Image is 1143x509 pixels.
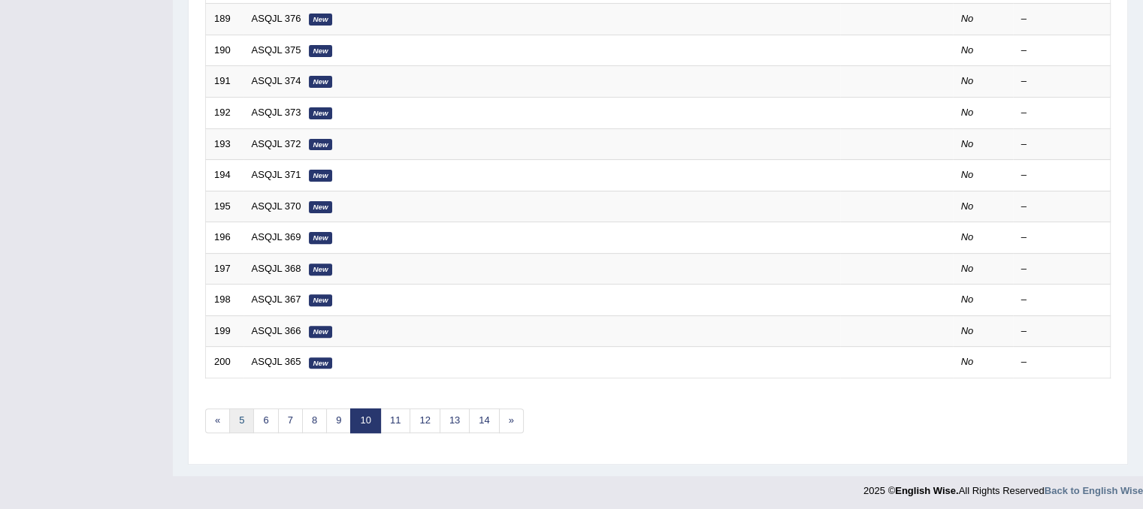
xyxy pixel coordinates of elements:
a: 9 [326,408,351,433]
a: ASQJL 371 [252,169,301,180]
a: 6 [253,408,278,433]
a: 5 [229,408,254,433]
div: – [1021,293,1102,307]
a: Back to English Wise [1045,485,1143,496]
div: – [1021,200,1102,214]
div: – [1021,106,1102,120]
div: – [1021,324,1102,339]
div: – [1021,355,1102,369]
td: 199 [206,315,243,347]
em: No [961,356,974,367]
a: ASQJL 367 [252,294,301,305]
strong: English Wise. [895,485,958,496]
td: 200 [206,347,243,378]
td: 196 [206,222,243,254]
em: New [309,264,333,276]
em: No [961,200,974,212]
em: No [961,231,974,242]
em: No [961,138,974,149]
div: – [1021,44,1102,58]
div: – [1021,137,1102,152]
em: New [309,232,333,244]
em: No [961,325,974,336]
a: « [205,408,230,433]
a: ASQJL 366 [252,325,301,336]
a: 7 [278,408,303,433]
em: No [961,44,974,56]
a: 10 [350,408,380,433]
a: ASQJL 373 [252,107,301,118]
em: No [961,107,974,118]
em: New [309,201,333,213]
a: 11 [380,408,410,433]
a: ASQJL 376 [252,13,301,24]
td: 192 [206,97,243,128]
div: – [1021,74,1102,89]
a: ASQJL 372 [252,138,301,149]
em: New [309,14,333,26]
a: ASQJL 369 [252,231,301,242]
a: ASQJL 370 [252,200,301,212]
a: ASQJL 375 [252,44,301,56]
em: New [309,45,333,57]
em: New [309,170,333,182]
div: 2025 © All Rights Reserved [863,476,1143,498]
a: ASQJL 374 [252,75,301,86]
a: ASQJL 365 [252,356,301,367]
td: 193 [206,128,243,160]
td: 189 [206,4,243,35]
td: 198 [206,285,243,316]
a: » [499,408,524,433]
a: ASQJL 368 [252,263,301,274]
div: – [1021,12,1102,26]
em: No [961,75,974,86]
em: New [309,139,333,151]
div: – [1021,168,1102,182]
div: – [1021,262,1102,276]
em: New [309,76,333,88]
td: 195 [206,191,243,222]
a: 14 [469,408,499,433]
em: No [961,13,974,24]
em: New [309,107,333,119]
em: New [309,357,333,369]
em: No [961,294,974,305]
a: 8 [302,408,327,433]
a: 13 [440,408,470,433]
td: 197 [206,253,243,285]
em: No [961,169,974,180]
td: 191 [206,66,243,98]
div: – [1021,230,1102,245]
em: New [309,294,333,306]
a: 12 [410,408,440,433]
em: New [309,326,333,338]
td: 190 [206,35,243,66]
td: 194 [206,160,243,191]
em: No [961,263,974,274]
